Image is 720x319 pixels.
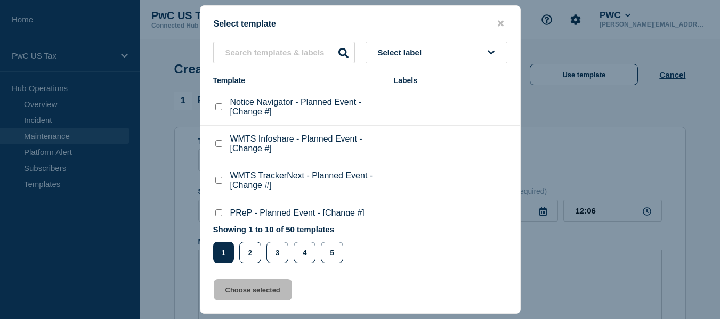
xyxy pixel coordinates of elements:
[495,19,507,29] button: close button
[215,140,222,147] input: WMTS Infoshare - Planned Event - [Change #] checkbox
[366,42,507,63] button: Select label
[239,242,261,263] button: 2
[213,225,349,234] p: Showing 1 to 10 of 50 templates
[213,242,234,263] button: 1
[230,97,383,117] p: Notice Navigator - Planned Event - [Change #]
[378,48,426,57] span: Select label
[294,242,315,263] button: 4
[321,242,343,263] button: 5
[230,134,383,153] p: WMTS Infoshare - Planned Event - [Change #]
[266,242,288,263] button: 3
[213,42,355,63] input: Search templates & labels
[230,171,383,190] p: WMTS TrackerNext - Planned Event - [Change #]
[214,279,292,300] button: Choose selected
[213,76,383,85] div: Template
[215,177,222,184] input: WMTS TrackerNext - Planned Event - [Change #] checkbox
[200,19,520,29] div: Select template
[215,103,222,110] input: Notice Navigator - Planned Event - [Change #] checkbox
[394,76,507,85] div: Labels
[215,209,222,216] input: PReP - Planned Event - [Change #] checkbox
[230,208,365,218] p: PReP - Planned Event - [Change #]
